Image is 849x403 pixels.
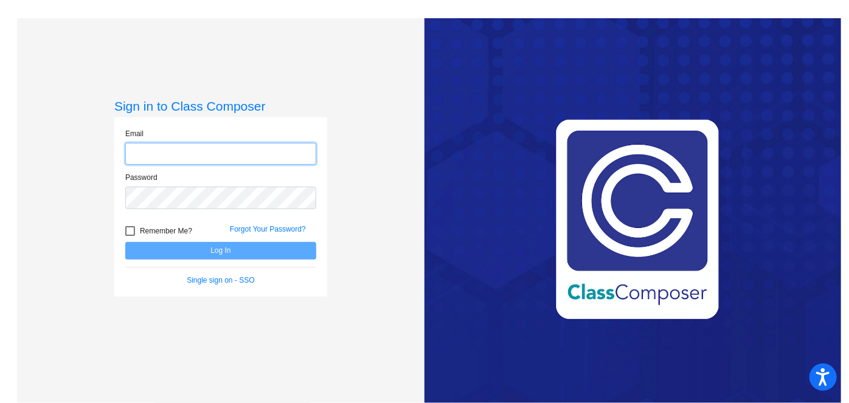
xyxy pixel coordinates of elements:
[140,224,192,238] span: Remember Me?
[114,98,327,114] h3: Sign in to Class Composer
[125,128,144,139] label: Email
[230,225,306,233] a: Forgot Your Password?
[125,172,158,183] label: Password
[125,242,316,260] button: Log In
[187,276,254,284] a: Single sign on - SSO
